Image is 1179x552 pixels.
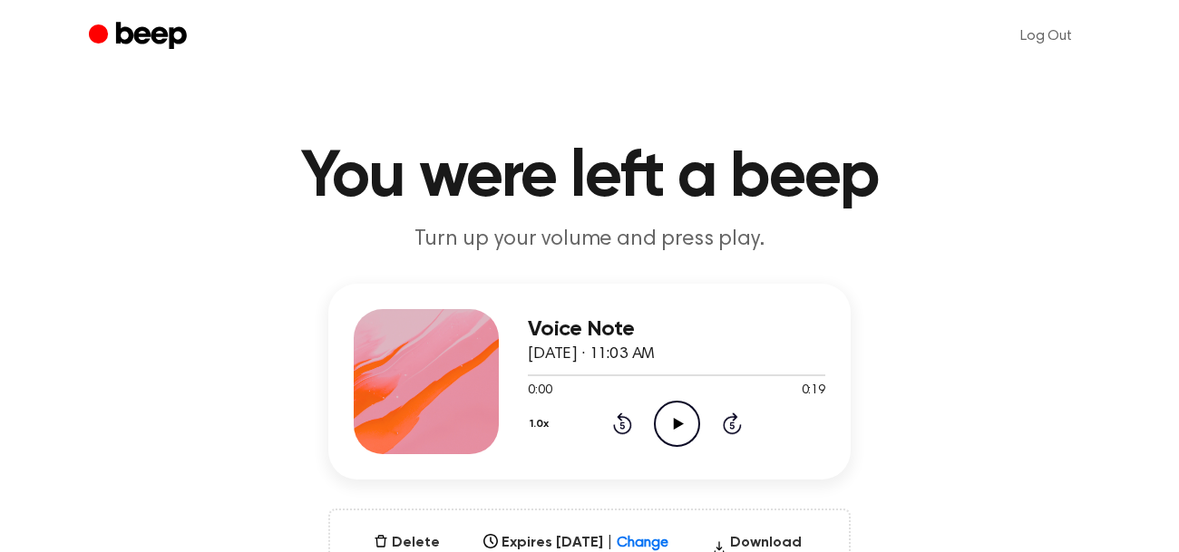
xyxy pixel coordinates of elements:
a: Beep [89,19,191,54]
span: 0:00 [528,382,551,401]
span: [DATE] · 11:03 AM [528,346,655,363]
a: Log Out [1002,15,1090,58]
h1: You were left a beep [125,145,1054,210]
p: Turn up your volume and press play. [241,225,938,255]
h3: Voice Note [528,317,825,342]
span: 0:19 [802,382,825,401]
button: 1.0x [528,409,556,440]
